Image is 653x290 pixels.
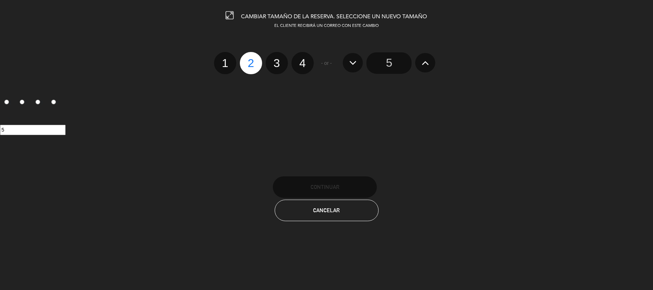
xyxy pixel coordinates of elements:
[36,100,40,104] input: 3
[51,100,56,104] input: 4
[321,59,332,67] span: - or -
[16,97,32,109] label: 2
[313,207,340,213] span: Cancelar
[32,97,47,109] label: 3
[273,176,377,198] button: Continuar
[214,52,236,74] label: 1
[266,52,288,74] label: 3
[240,52,262,74] label: 2
[241,14,427,20] span: CAMBIAR TAMAÑO DE LA RESERVA. SELECCIONE UN NUEVO TAMAÑO
[4,100,9,104] input: 1
[20,100,24,104] input: 2
[274,24,379,28] span: EL CLIENTE RECIBIRÁ UN CORREO CON ESTE CAMBIO
[292,52,314,74] label: 4
[47,97,63,109] label: 4
[311,184,339,190] span: Continuar
[275,200,379,221] button: Cancelar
